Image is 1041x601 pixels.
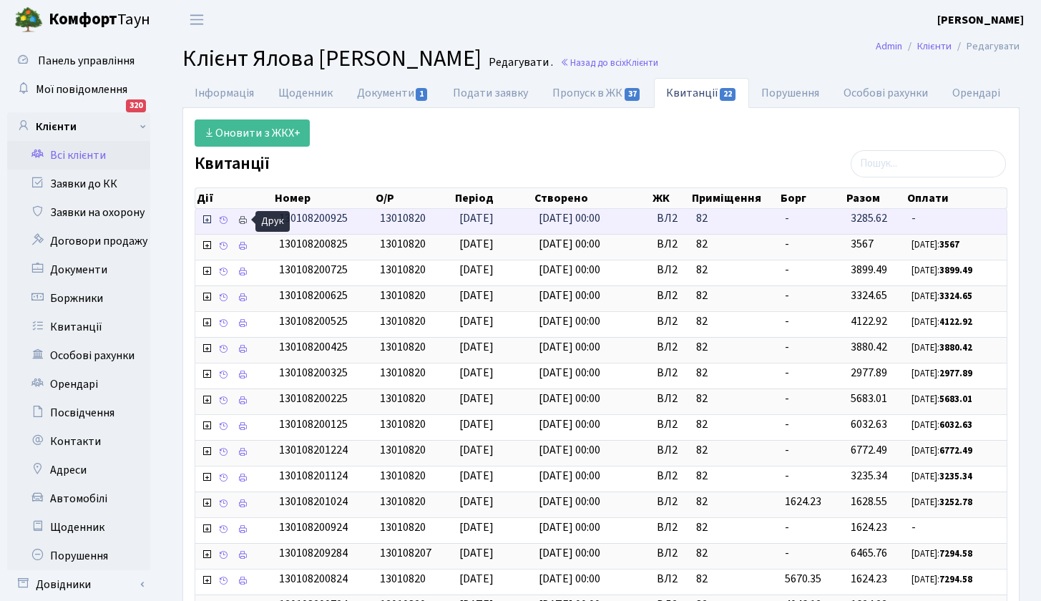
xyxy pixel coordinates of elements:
span: 6772.49 [851,442,887,458]
a: Боржники [7,284,150,313]
span: ВЛ2 [657,313,685,330]
a: Заявки до КК [7,170,150,198]
span: 82 [696,339,773,356]
button: Переключити навігацію [179,8,215,31]
span: - [785,391,789,406]
span: 5683.01 [851,391,887,406]
span: 13010820 [380,365,426,381]
span: 4122.92 [851,313,887,329]
a: Щоденник [266,78,345,108]
span: 130108200325 [279,365,348,381]
span: ВЛ2 [657,468,685,484]
span: [DATE] 00:00 [539,468,600,484]
span: 82 [696,468,773,484]
span: Панель управління [38,53,135,69]
span: [DATE] 00:00 [539,210,600,226]
span: - [785,262,789,278]
span: [DATE] 00:00 [539,262,600,278]
span: ВЛ2 [657,494,685,510]
span: [DATE] [459,468,494,484]
span: Мої повідомлення [36,82,127,97]
span: [DATE] [459,288,494,303]
small: [DATE]: [912,547,972,560]
a: Мої повідомлення320 [7,75,150,104]
span: - [785,313,789,329]
span: ВЛ2 [657,545,685,562]
span: [DATE] [459,416,494,432]
a: Admin [876,39,902,54]
span: [DATE] 00:00 [539,391,600,406]
span: [DATE] [459,545,494,561]
input: Пошук... [851,150,1006,177]
small: [DATE]: [912,264,972,277]
span: - [785,442,789,458]
small: [DATE]: [912,419,972,431]
a: Інформація [182,78,266,108]
nav: breadcrumb [854,31,1041,62]
span: 13010820 [380,519,426,535]
small: [DATE]: [912,496,972,509]
a: Довідники [7,570,150,599]
b: 3252.78 [939,496,972,509]
span: [DATE] 00:00 [539,288,600,303]
span: 82 [696,262,773,278]
span: 13010820 [380,313,426,329]
small: [DATE]: [912,470,972,483]
a: Квитанції [654,78,749,108]
span: - [785,519,789,535]
span: Таун [49,8,150,32]
small: [DATE]: [912,367,972,380]
b: 5683.01 [939,393,972,406]
b: 4122.92 [939,316,972,328]
span: 130108200525 [279,313,348,329]
span: [DATE] [459,494,494,509]
span: 1624.23 [851,571,887,587]
span: 37 [625,88,640,101]
span: ВЛ2 [657,416,685,433]
a: Контакти [7,427,150,456]
a: Орендарі [940,78,1012,108]
a: Порушення [7,542,150,570]
span: 3880.42 [851,339,887,355]
span: [DATE] 00:00 [539,442,600,458]
a: Оновити з ЖКХ+ [195,119,310,147]
span: 130108200425 [279,339,348,355]
a: Клієнти [917,39,952,54]
span: 130108200125 [279,416,348,432]
small: [DATE]: [912,444,972,457]
b: 7294.58 [939,547,972,560]
small: [DATE]: [912,393,972,406]
img: logo.png [14,6,43,34]
a: Всі клієнти [7,141,150,170]
span: 130108201124 [279,468,348,484]
span: ВЛ2 [657,262,685,278]
span: ВЛ2 [657,236,685,253]
span: 13010820 [380,442,426,458]
span: 1 [416,88,427,101]
b: [PERSON_NAME] [937,12,1024,28]
th: Оплати [906,188,1007,208]
b: 3324.65 [939,290,972,303]
span: ВЛ2 [657,365,685,381]
span: 1628.55 [851,494,887,509]
span: 3899.49 [851,262,887,278]
span: - [785,365,789,381]
div: 320 [126,99,146,112]
th: Період [454,188,533,208]
span: 3324.65 [851,288,887,303]
span: ВЛ2 [657,288,685,304]
span: 82 [696,313,773,330]
span: 130108207 [380,545,431,561]
span: 13010820 [380,339,426,355]
span: 130108200925 [279,210,348,226]
span: [DATE] [459,391,494,406]
span: 130108201024 [279,494,348,509]
span: 82 [696,545,773,562]
span: - [785,339,789,355]
span: 6465.76 [851,545,887,561]
span: [DATE] [459,236,494,252]
div: Друк [255,211,290,232]
span: 1624.23 [785,494,821,509]
a: Орендарі [7,370,150,399]
span: - [912,519,1001,536]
